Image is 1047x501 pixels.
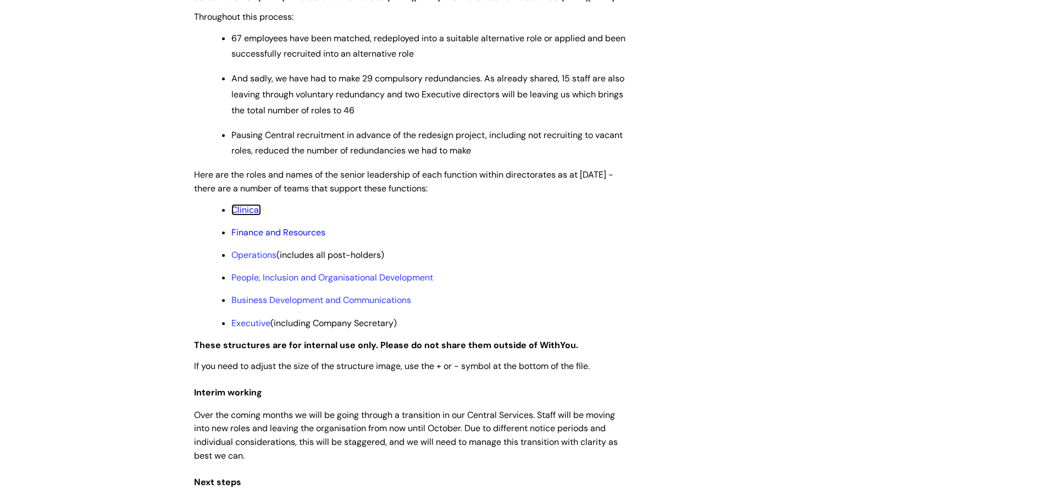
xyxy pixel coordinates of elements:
[231,31,628,63] p: 67 employees have been matched, redeployed into a suitable alternative role or applied and been s...
[231,317,397,329] span: (including Company Secretary)
[231,71,628,118] p: And sadly, we have had to make 29 compulsory redundancies. As already shared, 15 staff are also l...
[231,204,261,216] a: Clinical
[194,11,293,23] span: Throughout this process:
[194,169,613,194] span: Here are the roles and names of the senior leadership of each function within directorates as at ...
[231,227,325,238] a: Finance and Resources
[194,409,618,461] span: Over the coming months we will be going through a transition in our Central Services. Staff will ...
[194,360,590,372] span: If you need to adjust the size of the structure image, use the + or - symbol at the bottom of the...
[231,249,384,261] span: (includes all post-holders)
[231,272,433,283] a: People, Inclusion and Organisational Development
[231,128,628,159] p: Pausing Central recruitment in advance of the redesign project, including not recruiting to vacan...
[231,317,270,329] a: Executive
[194,339,578,351] strong: These structures are for internal use only. Please do not share them outside of WithYou.
[231,249,276,261] a: Operations
[194,387,262,398] span: Interim working
[231,294,411,306] a: Business Development and Communications
[194,476,241,488] span: Next steps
